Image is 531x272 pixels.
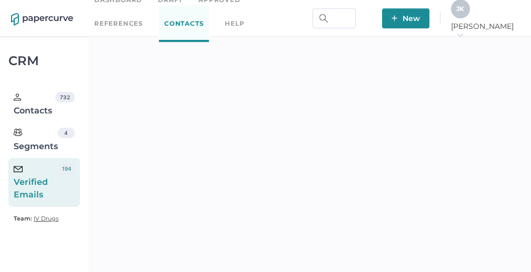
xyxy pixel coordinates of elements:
[313,8,356,28] input: Search Workspace
[14,92,55,117] div: Contacts
[58,128,75,138] div: 4
[94,18,143,29] a: References
[11,13,73,26] img: papercurve-logo-colour.7244d18c.svg
[14,163,59,201] div: Verified Emails
[451,22,520,40] span: [PERSON_NAME]
[34,215,58,222] span: IV Drugs
[14,166,23,172] img: email-icon-black.c777dcea.svg
[14,212,58,225] a: Team: IV Drugs
[456,5,464,13] span: J K
[319,14,328,23] img: search.bf03fe8b.svg
[382,8,429,28] button: New
[55,92,75,102] div: 732
[59,163,75,174] div: 194
[456,32,464,39] i: arrow_right
[392,15,397,21] img: plus-white.e19ec114.svg
[225,18,244,29] div: help
[14,128,58,153] div: Segments
[14,128,22,137] img: segments.b9481e3d.svg
[8,56,80,66] div: CRM
[392,8,420,28] span: New
[14,93,21,101] img: person.20a629c4.svg
[159,6,209,42] a: Contacts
